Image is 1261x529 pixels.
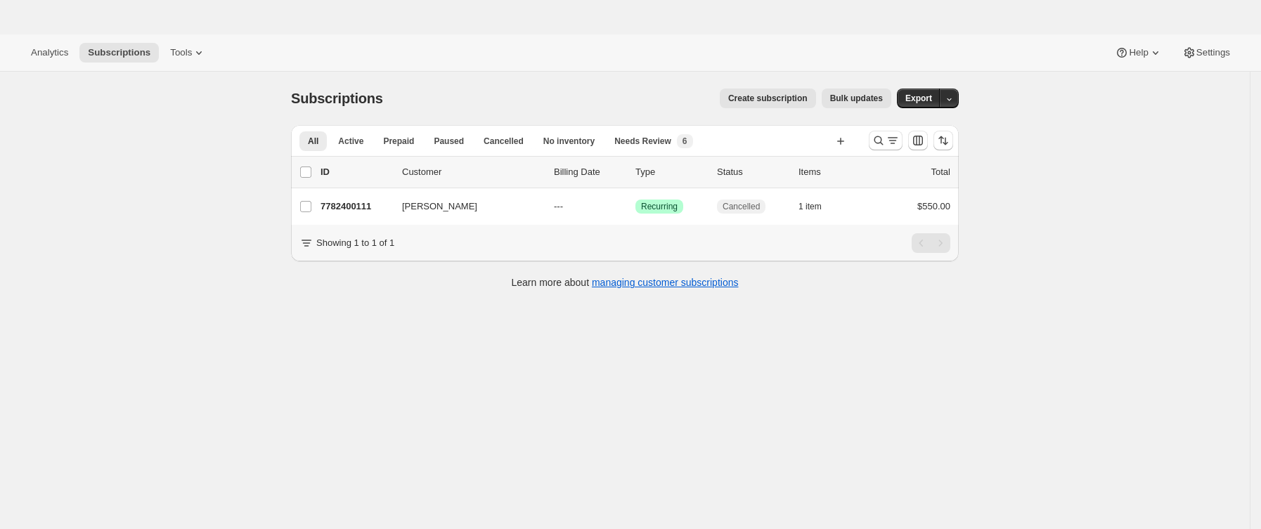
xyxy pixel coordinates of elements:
[723,201,760,212] span: Cancelled
[1129,47,1148,58] span: Help
[908,131,928,150] button: Personalizar el orden y la visibilidad de las columnas de la tabla
[402,200,477,214] span: [PERSON_NAME]
[1196,47,1230,58] span: Settings
[917,201,950,211] span: $550.00
[717,165,787,179] p: Status
[931,165,950,179] p: Total
[321,165,950,179] div: IDCustomerBilling DateTypeStatusItemsTotal
[912,233,950,253] nav: Paginación
[79,43,159,63] button: Subscriptions
[1213,467,1247,501] iframe: Intercom live chat
[683,136,687,147] span: 6
[798,165,869,179] div: Items
[829,131,852,151] button: Crear vista nueva
[554,201,563,211] span: ---
[905,93,932,104] span: Export
[316,236,394,250] p: Showing 1 to 1 of 1
[614,136,671,147] span: Needs Review
[728,93,808,104] span: Create subscription
[512,275,739,289] p: Learn more about
[321,197,950,216] div: 7782400111[PERSON_NAME]---LogradoRecurringCancelled1 item$550.00
[830,93,883,104] span: Bulk updates
[88,47,150,58] span: Subscriptions
[543,136,595,147] span: No inventory
[291,91,383,106] span: Subscriptions
[933,131,953,150] button: Ordenar los resultados
[22,43,77,63] button: Analytics
[798,201,822,212] span: 1 item
[402,165,543,179] p: Customer
[434,136,464,147] span: Paused
[162,43,214,63] button: Tools
[554,165,624,179] p: Billing Date
[641,201,678,212] span: Recurring
[798,197,837,216] button: 1 item
[1106,43,1170,63] button: Help
[321,165,391,179] p: ID
[635,165,706,179] div: Type
[897,89,940,108] button: Export
[592,277,739,288] a: managing customer subscriptions
[31,47,68,58] span: Analytics
[321,200,391,214] p: 7782400111
[1174,43,1239,63] button: Settings
[383,136,414,147] span: Prepaid
[484,136,524,147] span: Cancelled
[394,195,534,218] button: [PERSON_NAME]
[308,136,318,147] span: All
[822,89,891,108] button: Bulk updates
[170,47,192,58] span: Tools
[720,89,816,108] button: Create subscription
[338,136,363,147] span: Active
[869,131,903,150] button: Buscar y filtrar resultados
